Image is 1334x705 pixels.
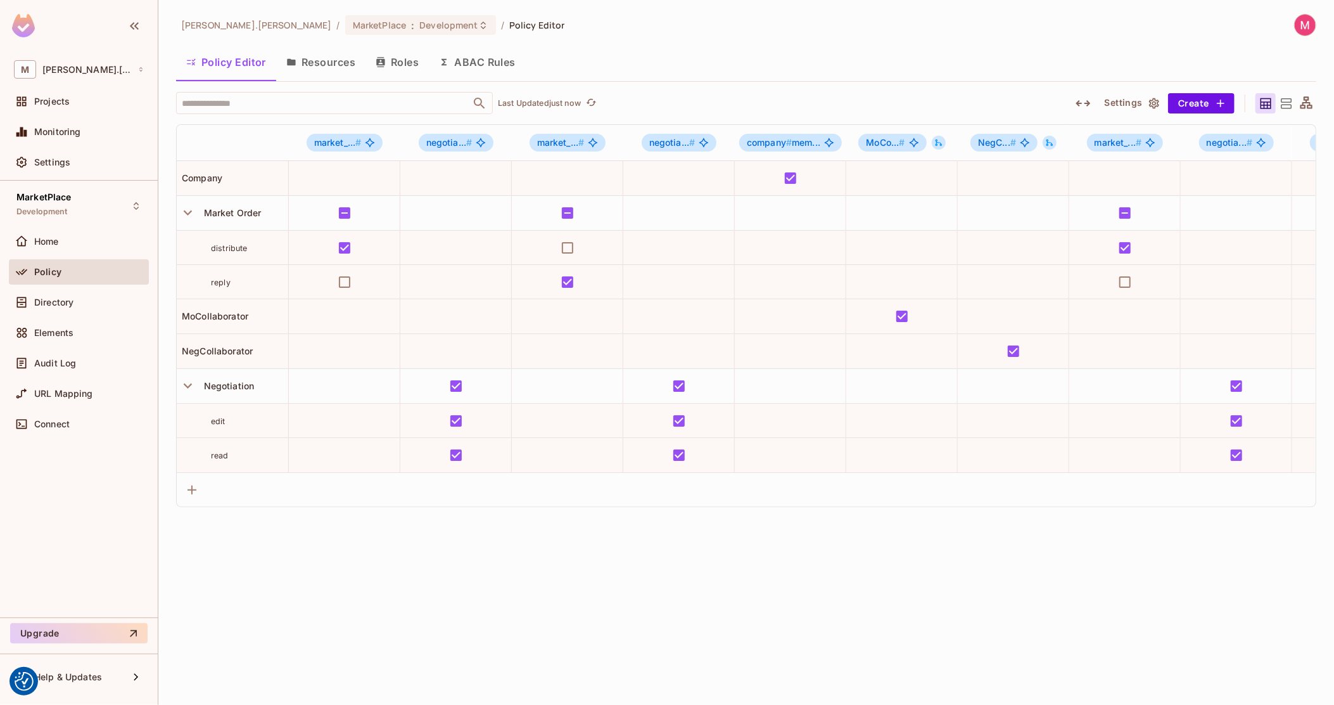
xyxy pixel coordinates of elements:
span: MoCollaborator#member [858,134,926,152]
span: MoCollaborator [177,311,248,321]
span: NegCollaborator [177,346,253,356]
span: Projects [34,96,70,107]
span: Home [34,236,59,247]
span: market_order#invitee [530,134,606,152]
span: URL Mapping [34,389,93,399]
span: Help & Updates [34,672,102,682]
span: market_order#creator [307,134,383,152]
span: MoCo... [866,137,905,148]
span: # [899,137,905,148]
button: refresh [583,96,599,111]
span: # [1010,137,1016,148]
span: Market Order [199,207,262,218]
span: negotiation#moCollaborator [1199,134,1274,152]
span: edit [211,417,226,426]
button: Open [471,94,488,112]
span: negotiation#creator [419,134,494,152]
span: negotiation#invitee [642,134,717,152]
span: negotia... [1207,137,1253,148]
span: Company [177,172,222,183]
span: Click to refresh data [581,96,599,111]
span: market_order#moCollaborator [1087,134,1164,152]
span: negotia... [649,137,696,148]
span: # [1247,137,1252,148]
span: Directory [34,297,73,307]
span: Negotiation [199,380,255,391]
span: Policy [34,267,61,277]
button: Settings [1100,93,1163,113]
img: Michał Wójcik [1295,15,1316,36]
span: market_... [1095,137,1142,148]
span: # [466,137,472,148]
button: Upgrade [10,623,148,644]
span: Connect [34,419,70,429]
button: Resources [276,46,365,78]
p: Last Updated just now [498,98,581,108]
span: Monitoring [34,127,81,137]
span: Workspace: michal.wojcik [42,65,131,75]
span: Elements [34,328,73,338]
span: market_... [537,137,585,148]
button: Policy Editor [176,46,276,78]
span: market_... [314,137,362,148]
span: # [355,137,361,148]
span: the active workspace [181,19,332,31]
span: Audit Log [34,358,76,368]
button: Consent Preferences [15,672,34,691]
span: # [578,137,584,148]
span: M [14,60,36,79]
span: distribute [211,243,248,253]
span: NegCollaborator#member [970,134,1038,152]
li: / [501,19,504,31]
span: # [1136,137,1141,148]
span: mem... [747,138,820,148]
span: NegC... [978,137,1016,148]
button: ABAC Rules [429,46,526,78]
span: Development [16,207,68,217]
button: Roles [365,46,429,78]
img: Revisit consent button [15,672,34,691]
li: / [337,19,340,31]
span: reply [211,278,231,287]
span: MarketPlace [16,192,72,202]
span: Policy Editor [509,19,565,31]
span: read [211,451,229,460]
span: Development [419,19,478,31]
span: refresh [586,97,597,110]
span: # [786,137,792,148]
span: # [689,137,695,148]
img: SReyMgAAAABJRU5ErkJggg== [12,14,35,37]
span: company#member [739,134,842,152]
span: company [747,137,792,148]
span: negotia... [426,137,473,148]
span: MarketPlace [353,19,406,31]
span: : [410,20,415,30]
span: Settings [34,157,70,167]
button: Create [1168,93,1235,113]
